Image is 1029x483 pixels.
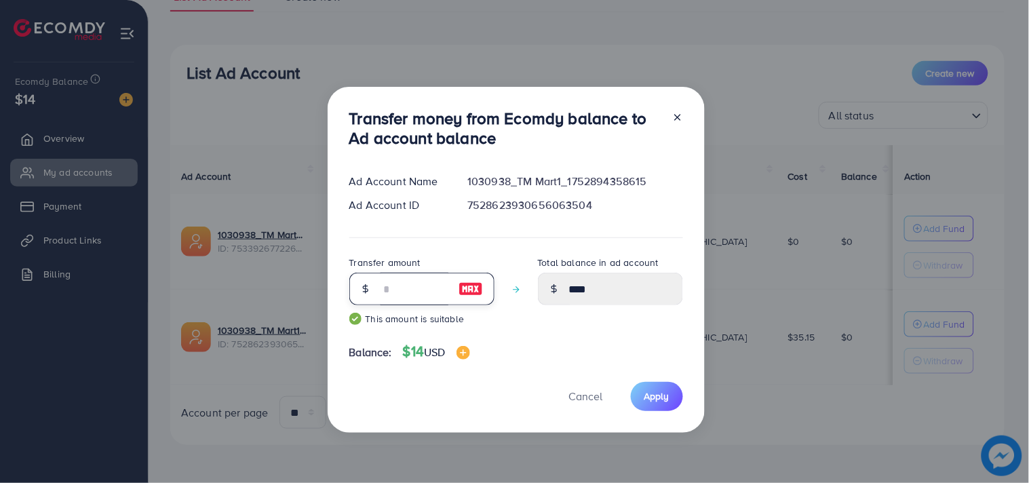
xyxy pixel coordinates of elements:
[631,382,683,411] button: Apply
[349,256,421,269] label: Transfer amount
[569,389,603,404] span: Cancel
[349,345,392,360] span: Balance:
[457,346,470,360] img: image
[538,256,659,269] label: Total balance in ad account
[349,109,661,148] h3: Transfer money from Ecomdy balance to Ad account balance
[403,343,470,360] h4: $14
[644,389,669,403] span: Apply
[349,313,362,325] img: guide
[457,197,693,213] div: 7528623930656063504
[424,345,445,360] span: USD
[338,197,457,213] div: Ad Account ID
[552,382,620,411] button: Cancel
[459,281,483,297] img: image
[457,174,693,189] div: 1030938_TM Mart1_1752894358615
[349,312,494,326] small: This amount is suitable
[338,174,457,189] div: Ad Account Name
